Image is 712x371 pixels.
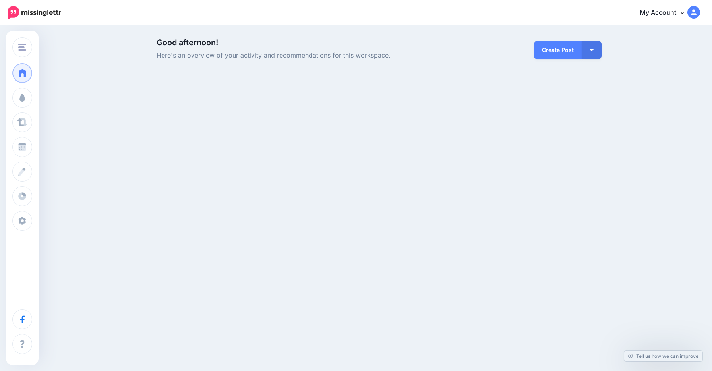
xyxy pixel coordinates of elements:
[590,49,594,51] img: arrow-down-white.png
[624,351,702,361] a: Tell us how we can improve
[8,6,61,19] img: Missinglettr
[157,50,449,61] span: Here's an overview of your activity and recommendations for this workspace.
[534,41,582,59] a: Create Post
[157,38,218,47] span: Good afternoon!
[632,3,700,23] a: My Account
[18,44,26,51] img: menu.png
